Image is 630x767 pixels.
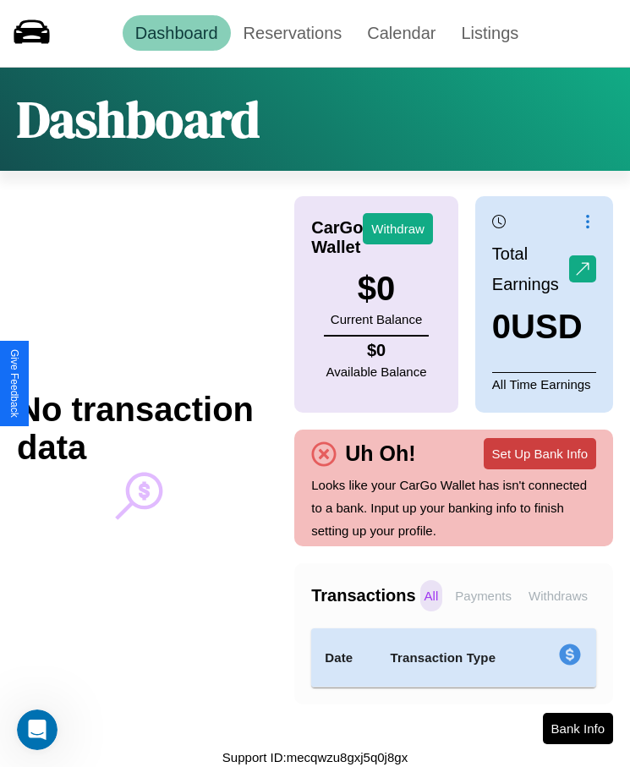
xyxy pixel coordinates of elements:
[331,270,422,308] h3: $ 0
[8,349,20,418] div: Give Feedback
[391,648,521,668] h4: Transaction Type
[492,238,569,299] p: Total Earnings
[326,341,427,360] h4: $ 0
[123,15,231,51] a: Dashboard
[311,218,363,257] h4: CarGo Wallet
[231,15,355,51] a: Reservations
[331,308,422,331] p: Current Balance
[448,15,531,51] a: Listings
[17,709,58,750] iframe: Intercom live chat
[17,85,260,154] h1: Dashboard
[451,580,516,611] p: Payments
[543,713,613,744] button: Bank Info
[311,474,596,542] p: Looks like your CarGo Wallet has isn't connected to a bank. Input up your banking info to finish ...
[311,586,415,605] h4: Transactions
[524,580,592,611] p: Withdraws
[17,391,260,467] h2: No transaction data
[484,438,596,469] button: Set Up Bank Info
[311,628,596,688] table: simple table
[337,441,424,466] h4: Uh Oh!
[363,213,433,244] button: Withdraw
[325,648,363,668] h4: Date
[326,360,427,383] p: Available Balance
[354,15,448,51] a: Calendar
[492,308,596,346] h3: 0 USD
[420,580,443,611] p: All
[492,372,596,396] p: All Time Earnings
